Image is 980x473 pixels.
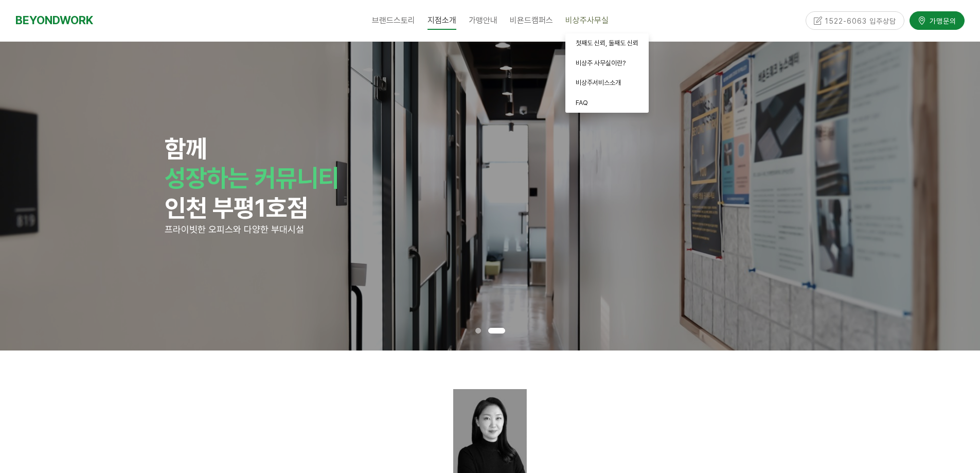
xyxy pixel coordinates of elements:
[165,163,339,193] strong: 성장하는 커뮤니티
[165,134,207,164] strong: 함께
[462,8,504,33] a: 가맹안내
[565,15,609,25] span: 비상주사무실
[510,15,553,25] span: 비욘드캠퍼스
[576,59,626,67] span: 비상주 사무실이란?
[427,11,456,30] span: 지점소개
[504,8,559,33] a: 비욘드캠퍼스
[372,15,415,25] span: 브랜드스토리
[576,99,588,107] span: FAQ
[576,79,621,86] span: 비상주서비스소개
[469,15,497,25] span: 가맹안내
[165,224,304,235] span: 프라이빗한 오피스와 다양한 부대시설
[421,8,462,33] a: 지점소개
[565,93,649,113] a: FAQ
[926,14,956,24] span: 가맹문의
[559,8,615,33] a: 비상주사무실
[15,11,93,30] a: BEYONDWORK
[165,193,308,223] strong: 인천 부평1호점
[576,39,638,47] span: 첫째도 신뢰, 둘째도 신뢰
[565,73,649,93] a: 비상주서비스소개
[565,54,649,74] a: 비상주 사무실이란?
[366,8,421,33] a: 브랜드스토리
[910,10,965,28] a: 가맹문의
[565,33,649,54] a: 첫째도 신뢰, 둘째도 신뢰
